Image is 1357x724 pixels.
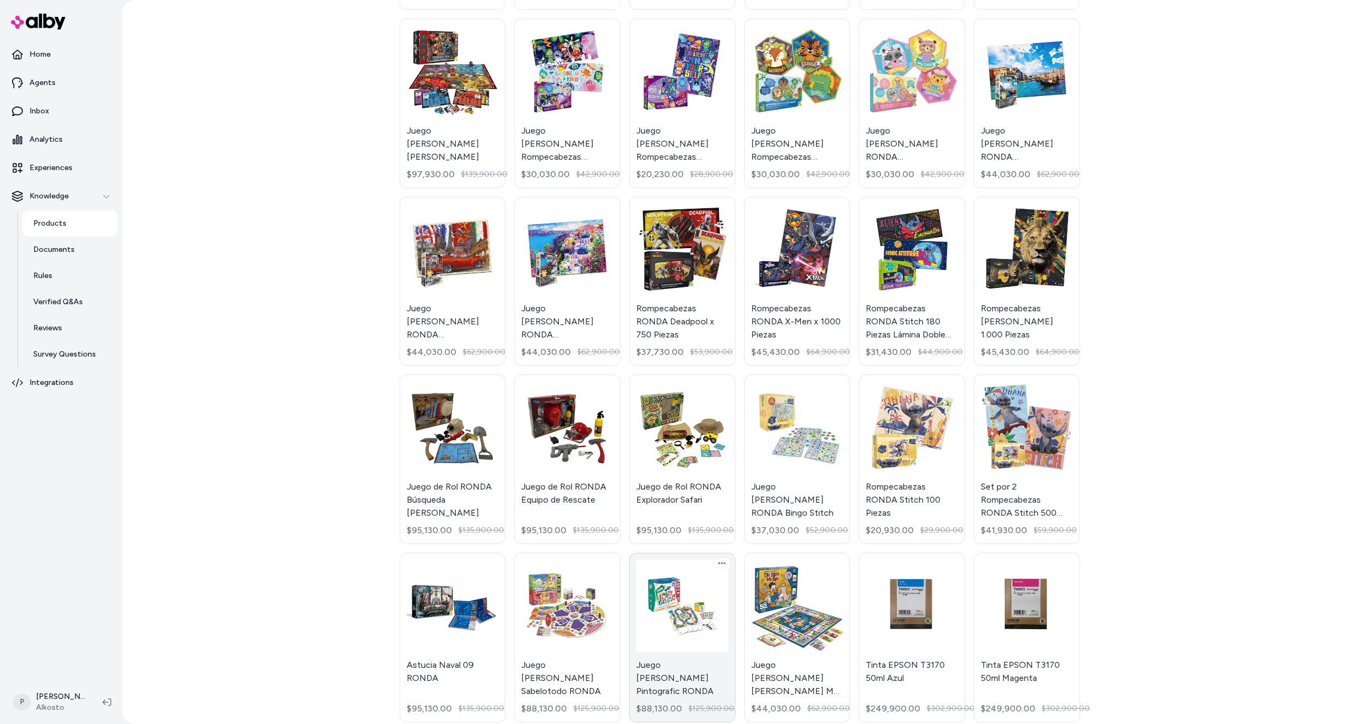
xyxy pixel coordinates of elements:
[36,691,85,702] p: [PERSON_NAME]
[514,375,620,544] a: Juego de Rol RONDA Equipo de RescateJuego de Rol RONDA Equipo de Rescate$95,130.00$135,900.00
[33,323,62,334] p: Reviews
[4,70,118,96] a: Agents
[4,41,118,68] a: Home
[400,553,506,722] a: Astucia Naval 09 RONDAAstucia Naval 09 RONDA$95,130.00$135,900.00
[974,197,1080,366] a: Rompecabezas RONDA Mufasa 1.000 PiezasRompecabezas [PERSON_NAME] 1.000 Piezas$45,430.00$64,900.00
[33,349,96,360] p: Survey Questions
[4,370,118,396] a: Integrations
[400,375,506,544] a: Juego de Rol RONDA Búsqueda del TesoroJuego de Rol RONDA Búsqueda [PERSON_NAME]$95,130.00$135,900.00
[629,197,735,366] a: Rompecabezas RONDA Deadpool x 750 PiezasRompecabezas RONDA Deadpool x 750 Piezas$37,730.00$53,900.00
[400,19,506,188] a: Juego de Mesa RONDA ZombienationJuego [PERSON_NAME] [PERSON_NAME]$97,930.00$139,900.00
[29,77,56,88] p: Agents
[744,19,851,188] a: Juego de Mesa Rompecabezas RONDA x 30, 52, 80 NiñoJuego [PERSON_NAME] Rompecabezas RONDA x 30, 52...
[4,98,118,124] a: Inbox
[514,19,620,188] a: Juego de Mesa Rompecabezas RONDA Intensamente x 180 PiezasJuego [PERSON_NAME] Rompecabezas RONDA ...
[629,375,735,544] a: Juego de Rol RONDA Explorador SafariJuego de Rol RONDA Explorador Safari$95,130.00$135,900.00
[33,218,67,229] p: Products
[22,341,118,367] a: Survey Questions
[22,237,118,263] a: Documents
[22,210,118,237] a: Products
[22,289,118,315] a: Verified Q&As
[29,191,69,202] p: Knowledge
[11,14,65,29] img: alby Logo
[974,19,1080,188] a: Juego de Mesa RONDA Rompecabezas x 1000 Piezas ItaliaJuego [PERSON_NAME] RONDA Rompecabezas x 100...
[859,553,965,722] a: Tinta EPSON T3170 50ml AzulTinta EPSON T3170 50ml Azul$249,900.00$302,900.00
[629,19,735,188] a: Juego de Mesa Rompecabezas RONDA Intensamente x 100 PiezasJuego [PERSON_NAME] Rompecabezas RONDA ...
[974,553,1080,722] a: Tinta EPSON T3170 50ml MagentaTinta EPSON T3170 50ml Magenta$249,900.00$302,900.00
[13,693,31,711] span: P
[629,553,735,722] a: Juego de Mesa Pintografic RONDAJuego [PERSON_NAME] Pintografic RONDA$88,130.00$125,900.00
[29,106,49,117] p: Inbox
[744,375,851,544] a: Juego de Mesa RONDA Bingo StitchJuego [PERSON_NAME] RONDA Bingo Stitch$37,030.00$52,900.00
[29,134,63,145] p: Analytics
[4,155,118,181] a: Experiences
[859,375,965,544] a: Rompecabezas RONDA Stitch 100 PiezasRompecabezas RONDA Stitch 100 Piezas$20,930.00$29,900.00
[859,19,965,188] a: Juego de Mesa RONDA Rompecabezas x 30,52,80 Piezas Progresivo NiñaJuego [PERSON_NAME] RONDA Rompe...
[4,126,118,153] a: Analytics
[29,49,51,60] p: Home
[33,270,52,281] p: Rules
[29,377,74,388] p: Integrations
[744,197,851,366] a: Rompecabezas RONDA X-Men x 1000 PiezasRompecabezas RONDA X-Men x 1000 Piezas$45,430.00$64,900.00
[514,553,620,722] a: Juego de Mesa Sabelotodo RONDAJuego [PERSON_NAME] Sabelotodo RONDA$88,130.00$125,900.00
[33,297,83,307] p: Verified Q&As
[36,702,85,713] span: Alkosto
[514,197,620,366] a: Juego de Mesa RONDA Rompecabezas x 1000 Piezas SantoriniJuego [PERSON_NAME] RONDA Rompecabezas x ...
[974,375,1080,544] a: Set por 2 Rompecabezas RONDA Stitch 500 PiezasSet por 2 Rompecabezas RONDA Stitch 500 Piezas$41,9...
[33,244,75,255] p: Documents
[859,197,965,366] a: Rompecabezas RONDA Stitch 180 Piezas Lámina Doble FazRompecabezas RONDA Stitch 180 Piezas Lámina ...
[4,183,118,209] button: Knowledge
[22,263,118,289] a: Rules
[744,553,851,722] a: Juego de Mesa Tío Rico Mc Pato RONDAJuego [PERSON_NAME] [PERSON_NAME] Mc Pato RONDA$44,030.00$62,...
[400,197,506,366] a: Juego de Mesa RONDA Rompecabezas x 1000 Piezas TravelJuego [PERSON_NAME] RONDA Rompecabezas x 100...
[29,162,73,173] p: Experiences
[22,315,118,341] a: Reviews
[7,685,94,720] button: P[PERSON_NAME]Alkosto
